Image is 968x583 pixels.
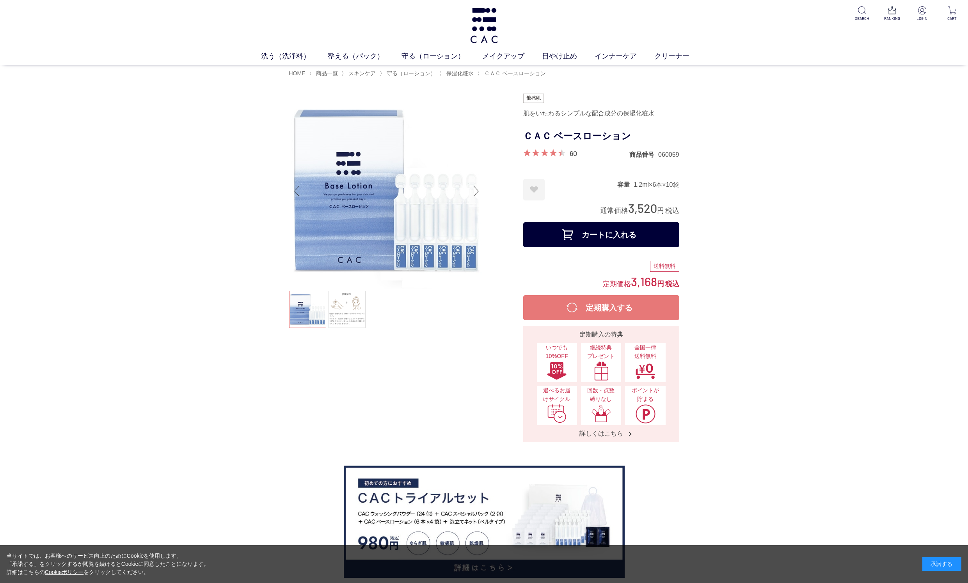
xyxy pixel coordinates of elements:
[665,280,679,288] span: 税込
[629,344,661,360] span: 全国一律 送料無料
[523,222,679,247] button: カートに入れる
[45,569,84,575] a: Cookieポリシー
[657,207,664,214] span: 円
[387,70,436,76] span: 守る（ローション）
[482,51,542,62] a: メイクアップ
[469,175,484,207] div: Next slide
[344,466,625,578] img: CACトライアルセット
[484,70,546,76] span: ＣＡＣ ベースローション
[591,361,611,381] img: 継続特典プレゼント
[658,151,679,159] dd: 060059
[922,557,961,571] div: 承諾する
[629,386,661,403] span: ポイントが貯まる
[628,201,657,215] span: 3,520
[309,70,340,77] li: 〉
[341,70,378,77] li: 〉
[316,70,338,76] span: 商品一覧
[654,51,707,62] a: クリーナー
[523,295,679,320] button: 定期購入する
[600,207,628,214] span: 通常価格
[347,70,376,76] a: スキンケア
[526,330,676,339] div: 定期購入の特典
[547,361,567,381] img: いつでも10%OFF
[348,70,376,76] span: スキンケア
[289,70,305,76] a: HOME
[635,361,655,381] img: 全国一律送料無料
[595,51,654,62] a: インナーケア
[943,6,962,21] a: CART
[665,207,679,214] span: 税込
[523,128,679,145] h1: ＣＡＣ ベースローション
[261,51,328,62] a: 洗う（洗浄料）
[585,344,617,360] span: 継続特典 プレゼント
[477,70,548,77] li: 〉
[314,70,338,76] a: 商品一覧
[541,344,573,360] span: いつでも10%OFF
[401,51,482,62] a: 守る（ローション）
[380,70,438,77] li: 〉
[445,70,474,76] a: 保湿化粧水
[570,149,577,158] a: 60
[523,107,679,120] div: 肌をいたわるシンプルな配合成分の保湿化粧水
[657,280,664,288] span: 円
[853,16,872,21] p: SEARCH
[635,404,655,424] img: ポイントが貯まる
[883,16,902,21] p: RANKING
[629,151,658,159] dt: 商品番号
[585,386,617,403] span: 回数・点数縛りなし
[603,279,631,288] span: 定期価格
[483,70,546,76] a: ＣＡＣ ベースローション
[631,274,657,289] span: 3,168
[883,6,902,21] a: RANKING
[591,404,611,424] img: 回数・点数縛りなし
[469,8,499,43] img: logo
[7,552,210,576] div: 当サイトでは、お客様へのサービス向上のためにCookieを使用します。 「承諾する」をクリックするか閲覧を続けるとCookieに同意したことになります。 詳細はこちらの をクリックしてください。
[547,404,567,424] img: 選べるお届けサイクル
[439,70,476,77] li: 〉
[289,94,484,289] img: ＣＡＣ ベースローション
[289,175,305,207] div: Previous slide
[523,326,679,442] a: 定期購入の特典 いつでも10%OFFいつでも10%OFF 継続特典プレゼント継続特典プレゼント 全国一律送料無料全国一律送料無料 選べるお届けサイクル選べるお届けサイクル 回数・点数縛りなし回数...
[853,6,872,21] a: SEARCH
[572,429,631,438] span: 詳しくはこちら
[913,6,932,21] a: LOGIN
[541,386,573,403] span: 選べるお届けサイクル
[650,261,679,272] div: 送料無料
[523,94,544,103] img: 敏感肌
[913,16,932,21] p: LOGIN
[617,181,634,189] dt: 容量
[446,70,474,76] span: 保湿化粧水
[385,70,436,76] a: 守る（ローション）
[542,51,595,62] a: 日やけ止め
[523,179,545,200] a: お気に入りに登録する
[943,16,962,21] p: CART
[634,181,679,189] dd: 1.2ml×6本×10袋
[328,51,401,62] a: 整える（パック）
